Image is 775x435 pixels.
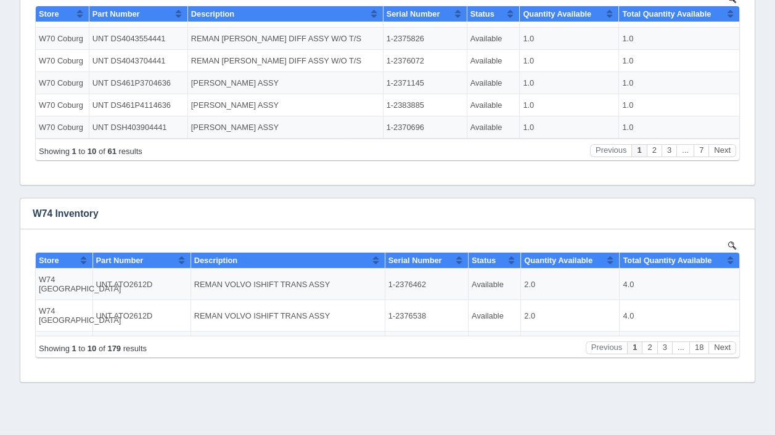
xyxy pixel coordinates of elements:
span: Status [437,14,461,23]
td: REMAN VOLVO ISHIFT TRANS ASSY [158,59,352,90]
td: UNT DS461P4114636 [56,99,155,121]
td: 1-2376538 [352,59,435,90]
button: Sort column ascending [337,11,345,26]
button: ... [644,149,661,162]
td: Available [433,121,486,153]
button: ... [639,100,657,113]
td: 4.0 [586,27,707,59]
td: 1.0 [586,121,707,144]
b: 179 [75,102,88,112]
td: REMAN AUTO TRANS ASSY [154,27,350,59]
td: UNT D46170DP4104946 [55,90,154,121]
td: Available [434,99,487,121]
td: REMAN AUTO TRANS ASSY [154,59,350,90]
td: UNT DS461P3704636 [56,77,155,99]
div: Page 1 of 18 [6,103,114,112]
td: REMAN [PERSON_NAME] ASSY W/DIFF LOCK & PUMP [154,121,350,153]
b: 61 [75,152,83,161]
button: Sort column ascending [339,11,347,26]
td: REMAN [PERSON_NAME] DIFF ASSY W/O T/S [155,55,350,77]
span: Part Number [59,14,106,23]
button: Page 2 [614,149,629,162]
td: 2.0 [488,90,587,121]
td: W70 Coburg [3,55,56,77]
td: Available [436,27,488,59]
td: Available [434,121,487,144]
td: 1-2375826 [350,33,434,55]
span: Serial Number [353,14,407,23]
button: Previous [553,100,595,113]
button: Page 18 [657,100,676,113]
td: 4.0 [586,59,707,90]
span: Store [6,14,27,23]
button: Sort column ascending [47,11,55,26]
button: Page 3 [629,149,644,162]
td: Available [434,55,487,77]
button: Sort column ascending [694,11,702,26]
h3: W74 Inventory [20,198,736,229]
td: W74 [GEOGRAPHIC_DATA] [3,59,60,90]
td: 1.0 [586,55,707,77]
button: Sort column ascending [421,11,429,26]
button: Sort column ascending [474,11,482,26]
td: W19 [GEOGRAPHIC_DATA] [3,27,55,59]
td: 4.0 [587,27,707,59]
button: Previous [557,149,599,162]
span: Quantity Available [491,14,560,23]
td: Available [433,59,486,90]
button: Page 1 [599,149,613,162]
button: Page 3 [625,100,639,113]
button: Next [676,149,703,162]
button: Sort column ascending [422,11,430,26]
td: W70 Coburg [3,121,56,144]
button: Sort column ascending [420,11,429,26]
td: Available [434,33,487,55]
td: 1-2376462 [352,27,435,59]
td: W74 [GEOGRAPHIC_DATA] [3,27,60,59]
td: 6.0 [586,121,707,153]
button: Sort column ascending [43,11,51,26]
button: Sort column ascending [141,11,149,26]
span: Quantity Available [490,14,559,23]
td: 1.0 [487,33,586,55]
td: 1.0 [586,99,707,121]
td: REMAN VOLVO ISHIFT TRANS ASSY [158,27,352,59]
td: 1.0 [586,33,707,55]
td: 1-2379381 [350,90,433,121]
td: 10-19553 [350,59,433,90]
td: 1.0 [487,55,586,77]
td: 1.0 [487,121,586,144]
span: Description [162,14,205,23]
td: UNT D46170DP4104946 [55,121,154,153]
td: 4.0 [587,59,707,90]
button: Page 1 [594,100,609,113]
td: 1.0 [487,77,586,99]
td: Available [436,59,488,90]
td: 6.0 [586,90,707,121]
td: UNT ATO2612D [60,59,158,90]
td: 2.0 [488,59,587,90]
td: Available [433,90,486,121]
td: 2.0 [486,59,586,90]
span: Description [157,14,200,23]
td: 2.0 [488,27,587,59]
b: 1 [39,152,44,161]
button: Sort column ascending [573,11,581,26]
td: [PERSON_NAME] ASSY [155,99,350,121]
td: 2.0 [486,121,586,153]
td: UNT 4500RDS_P [55,59,154,90]
td: REMAN [PERSON_NAME] ASSY W/DIFF LOCK & PUMP [154,90,350,121]
td: 2.0 [486,27,586,59]
td: W74 [GEOGRAPHIC_DATA] [3,90,60,121]
b: 10 [55,152,64,161]
td: REMAN VOLVO ISHIFT TRANS ASSY [158,90,352,121]
td: UNT ATO2612D [60,27,158,59]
